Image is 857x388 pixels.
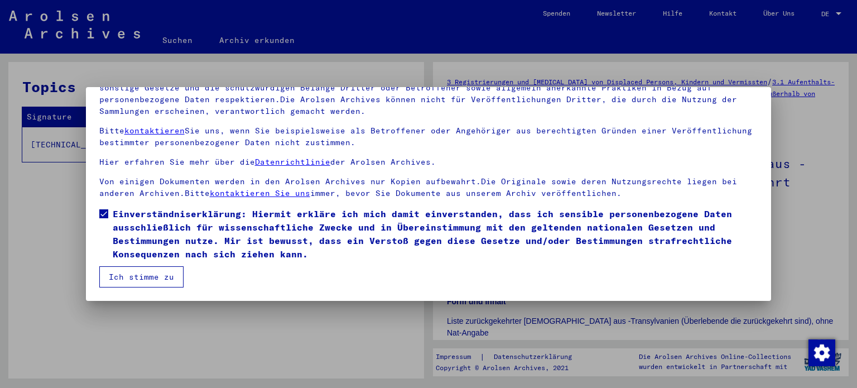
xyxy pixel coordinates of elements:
[99,176,758,199] p: Von einigen Dokumenten werden in den Arolsen Archives nur Kopien aufbewahrt.Die Originale sowie d...
[99,156,758,168] p: Hier erfahren Sie mehr über die der Arolsen Archives.
[124,126,185,136] a: kontaktieren
[808,339,835,366] img: Change consent
[255,157,330,167] a: Datenrichtlinie
[99,125,758,149] p: Bitte Sie uns, wenn Sie beispielsweise als Betroffener oder Angehöriger aus berechtigten Gründen ...
[113,207,758,261] span: Einverständniserklärung: Hiermit erkläre ich mich damit einverstanden, dass ich sensible personen...
[210,188,310,198] a: kontaktieren Sie uns
[99,266,184,288] button: Ich stimme zu
[99,59,758,117] p: Bitte beachten Sie, dass dieses Portal über NS - Verfolgte sensible Daten zu identifizierten oder...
